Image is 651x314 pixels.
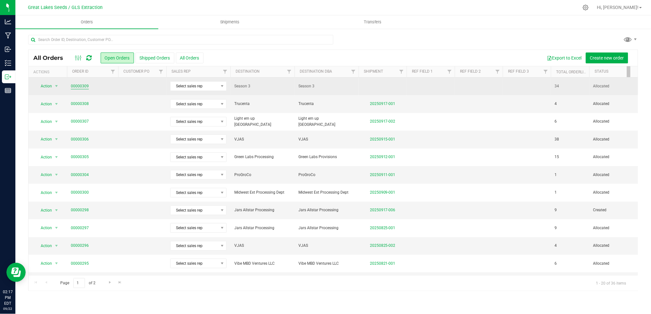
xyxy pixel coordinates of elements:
[156,66,166,77] a: Filter
[555,189,557,196] span: 1
[370,243,396,248] a: 20250825-002
[555,243,557,249] span: 4
[72,19,102,25] span: Orders
[6,263,26,282] iframe: Resource center
[396,66,407,77] a: Filter
[234,207,291,213] span: Jars Allstar Processing
[53,223,61,232] span: select
[298,116,355,128] span: Light em up [GEOGRAPHIC_DATA]
[593,189,634,196] span: Allocated
[593,225,634,231] span: Allocated
[298,172,355,178] span: ProGroCo
[234,116,291,128] span: Light em up [GEOGRAPHIC_DATA]
[171,100,218,109] span: Select sales rep
[370,101,396,106] a: 20250917-001
[582,4,590,11] div: Manage settings
[370,173,396,177] a: 20250911-001
[555,154,559,160] span: 15
[593,101,634,107] span: Allocated
[53,153,61,162] span: select
[71,261,89,267] a: 00000295
[555,261,557,267] span: 6
[591,278,631,288] span: 1 - 20 of 36 items
[555,83,559,89] span: 34
[53,259,61,268] span: select
[123,69,149,74] a: Customer PO
[234,189,291,196] span: Midwest Ext Processing Dept
[171,153,218,162] span: Select sales rep
[71,225,89,231] a: 00000297
[370,208,396,212] a: 20250917-006
[3,306,13,311] p: 09/22
[540,66,551,77] a: Filter
[370,226,396,230] a: 20250825-001
[212,19,248,25] span: Shipments
[53,206,61,215] span: select
[364,69,383,74] a: Shipment
[593,118,634,125] span: Allocated
[53,82,61,91] span: select
[597,5,639,10] span: Hi, [PERSON_NAME]!
[158,15,301,29] a: Shipments
[53,241,61,250] span: select
[35,188,52,197] span: Action
[593,207,634,213] span: Created
[71,172,89,178] a: 00000304
[35,117,52,126] span: Action
[508,69,529,74] a: Ref Field 3
[3,289,13,306] p: 02:17 PM EDT
[15,15,158,29] a: Orders
[593,261,634,267] span: Allocated
[492,66,503,77] a: Filter
[627,66,638,77] a: Filter
[35,170,52,179] span: Action
[73,278,85,288] input: 1
[234,261,291,267] span: Vibe MBD Ventures LLC
[555,101,557,107] span: 4
[298,261,355,267] span: Vibe MBD Ventures LLC
[35,82,52,91] span: Action
[234,136,291,142] span: VJAS
[355,19,390,25] span: Transfers
[300,69,332,74] a: Destination DBA
[298,207,355,213] span: Jars Allstar Processing
[593,83,634,89] span: Allocated
[35,206,52,215] span: Action
[555,172,557,178] span: 1
[71,83,89,89] a: 00000309
[555,207,557,213] span: 9
[586,52,628,63] button: Create new order
[593,243,634,249] span: Allocated
[35,223,52,232] span: Action
[236,69,260,74] a: Destination
[71,154,89,160] a: 00000305
[55,278,101,288] span: Page of 2
[543,52,586,63] button: Export to Excel
[234,225,291,231] span: Jars Allstar Processing
[101,52,134,63] button: Open Orders
[53,188,61,197] span: select
[171,241,218,250] span: Select sales rep
[171,82,218,91] span: Select sales rep
[176,52,204,63] button: All Orders
[33,70,64,74] div: Actions
[298,189,355,196] span: Midwest Ext Processing Dept
[298,101,355,107] span: Trucenta
[555,225,557,231] span: 9
[5,19,11,25] inline-svg: Analytics
[71,101,89,107] a: 00000308
[460,69,481,74] a: Ref Field 2
[301,15,444,29] a: Transfers
[5,60,11,66] inline-svg: Inventory
[595,69,608,74] a: Status
[370,119,396,124] a: 20250917-002
[412,69,433,74] a: Ref Field 1
[5,46,11,52] inline-svg: Inbound
[71,243,89,249] a: 00000296
[72,69,88,74] a: Order ID
[298,243,355,249] span: VJAS
[348,66,359,77] a: Filter
[234,101,291,107] span: Trucenta
[593,172,634,178] span: Allocated
[53,117,61,126] span: select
